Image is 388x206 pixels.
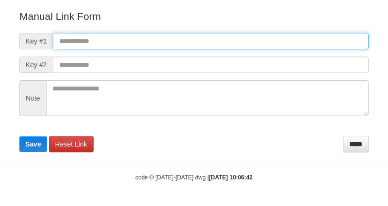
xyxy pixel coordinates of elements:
[19,80,46,116] span: Note
[19,136,47,152] button: Save
[209,174,253,181] strong: [DATE] 10:06:42
[19,57,53,73] span: Key #2
[135,174,253,181] small: code © [DATE]-[DATE] dwg |
[49,136,94,152] a: Reset Link
[25,140,41,148] span: Save
[19,9,369,23] p: Manual Link Form
[19,33,53,49] span: Key #1
[55,140,87,148] span: Reset Link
